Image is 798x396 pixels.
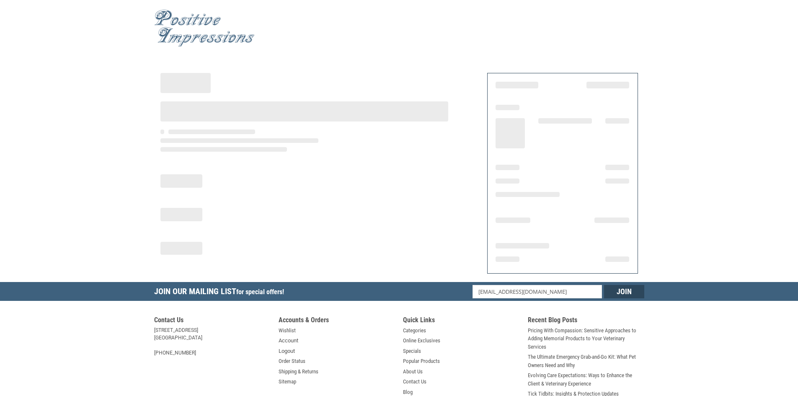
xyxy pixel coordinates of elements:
a: Logout [279,347,295,355]
h5: Join Our Mailing List [154,282,288,303]
span: for special offers! [236,288,284,296]
a: Evolving Care Expectations: Ways to Enhance the Client & Veterinary Experience [528,371,644,388]
a: The Ultimate Emergency Grab-and-Go Kit: What Pet Owners Need and Why [528,353,644,369]
a: Popular Products [403,357,440,365]
input: Join [604,285,644,298]
a: Account [279,336,298,345]
a: Specials [403,347,421,355]
h5: Contact Us [154,316,271,326]
a: Shipping & Returns [279,368,318,376]
img: Positive Impressions [154,10,255,47]
a: Wishlist [279,326,296,335]
address: [STREET_ADDRESS] [GEOGRAPHIC_DATA] [PHONE_NUMBER] [154,326,271,357]
a: Sitemap [279,378,296,386]
input: Email [473,285,602,298]
h5: Accounts & Orders [279,316,395,326]
a: Pricing With Compassion: Sensitive Approaches to Adding Memorial Products to Your Veterinary Serv... [528,326,644,351]
h5: Quick Links [403,316,519,326]
a: About Us [403,368,423,376]
a: Online Exclusives [403,336,440,345]
h5: Recent Blog Posts [528,316,644,326]
a: Order Status [279,357,305,365]
a: Categories [403,326,426,335]
a: Contact Us [403,378,426,386]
